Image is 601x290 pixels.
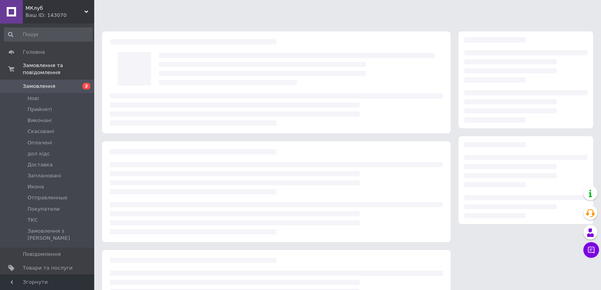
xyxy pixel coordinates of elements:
[27,172,61,179] span: Заплановані
[82,83,90,89] span: 2
[27,228,92,242] span: Замовлення з [PERSON_NAME]
[27,161,53,168] span: Доставка
[27,95,39,102] span: Нові
[26,5,84,12] span: МКлуб
[23,62,94,76] span: Замовлення та повідомлення
[23,49,45,56] span: Головна
[23,264,73,272] span: Товари та послуги
[27,217,38,224] span: ТКС
[27,183,44,190] span: Икона
[23,83,55,90] span: Замовлення
[27,128,54,135] span: Скасовані
[4,27,93,42] input: Пошук
[23,251,61,258] span: Повідомлення
[27,139,52,146] span: Оплачені
[27,206,60,213] span: Покупатели
[27,194,68,201] span: Отправленные
[27,106,52,113] span: Прийняті
[583,242,599,258] button: Чат з покупцем
[26,12,94,19] div: Ваш ID: 143070
[27,117,52,124] span: Виконані
[27,150,50,157] span: дол кідс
